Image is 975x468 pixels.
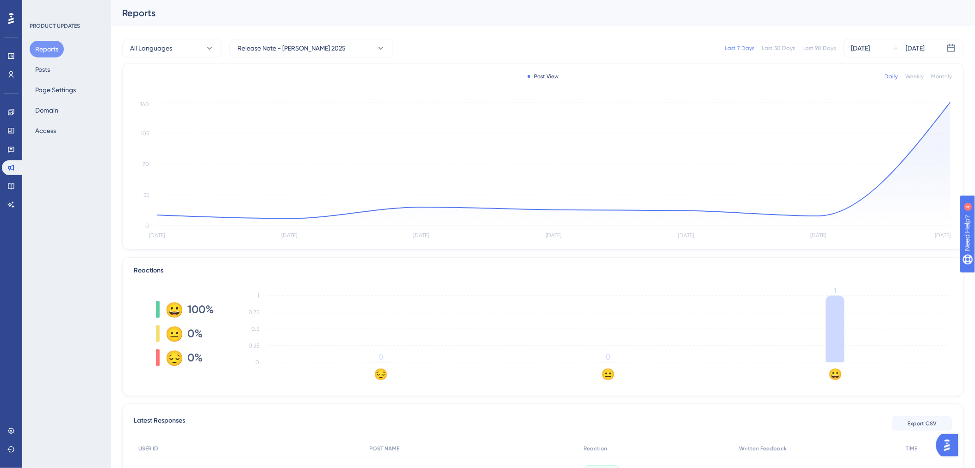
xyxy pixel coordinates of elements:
[143,192,149,198] tspan: 35
[30,61,56,78] button: Posts
[130,43,172,54] span: All Languages
[739,445,787,452] span: Written Feedback
[251,326,259,332] tspan: 0.5
[851,43,870,54] div: [DATE]
[122,39,222,57] button: All Languages
[138,445,158,452] span: USER ID
[165,350,180,365] div: 😔
[30,122,62,139] button: Access
[248,309,259,316] tspan: 0.75
[30,41,64,57] button: Reports
[122,6,941,19] div: Reports
[374,367,388,381] text: 😔
[134,415,185,432] span: Latest Responses
[134,265,952,276] div: Reactions
[22,2,58,13] span: Need Help?
[145,222,149,229] tspan: 0
[370,445,400,452] span: POST NAME
[165,326,180,341] div: 😐
[908,420,937,427] span: Export CSV
[187,350,203,365] span: 0%
[187,326,203,341] span: 0%
[64,5,67,12] div: 4
[803,44,836,52] div: Last 90 Days
[281,233,297,239] tspan: [DATE]
[678,233,694,239] tspan: [DATE]
[936,431,964,459] iframe: UserGuiding AI Assistant Launcher
[141,130,149,137] tspan: 105
[165,302,180,317] div: 😀
[906,73,924,80] div: Weekly
[546,233,562,239] tspan: [DATE]
[30,22,80,30] div: PRODUCT UPDATES
[379,353,383,361] tspan: 0
[906,43,925,54] div: [DATE]
[810,233,826,239] tspan: [DATE]
[149,233,165,239] tspan: [DATE]
[237,43,346,54] span: Release Note - [PERSON_NAME] 2025
[606,353,610,361] tspan: 0
[255,359,259,366] tspan: 0
[140,101,149,108] tspan: 140
[257,292,259,299] tspan: 1
[584,445,608,452] span: Reaction
[906,445,918,452] span: TIME
[885,73,898,80] div: Daily
[187,302,214,317] span: 100%
[834,286,837,295] tspan: 1
[602,367,615,381] text: 😐
[528,73,559,80] div: Post View
[725,44,755,52] div: Last 7 Days
[892,416,952,431] button: Export CSV
[248,342,259,349] tspan: 0.25
[30,102,64,119] button: Domain
[414,233,429,239] tspan: [DATE]
[143,161,149,167] tspan: 70
[932,73,952,80] div: Monthly
[762,44,795,52] div: Last 30 Days
[829,367,843,381] text: 😀
[30,82,81,98] button: Page Settings
[230,39,393,57] button: Release Note - [PERSON_NAME] 2025
[935,233,951,239] tspan: [DATE]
